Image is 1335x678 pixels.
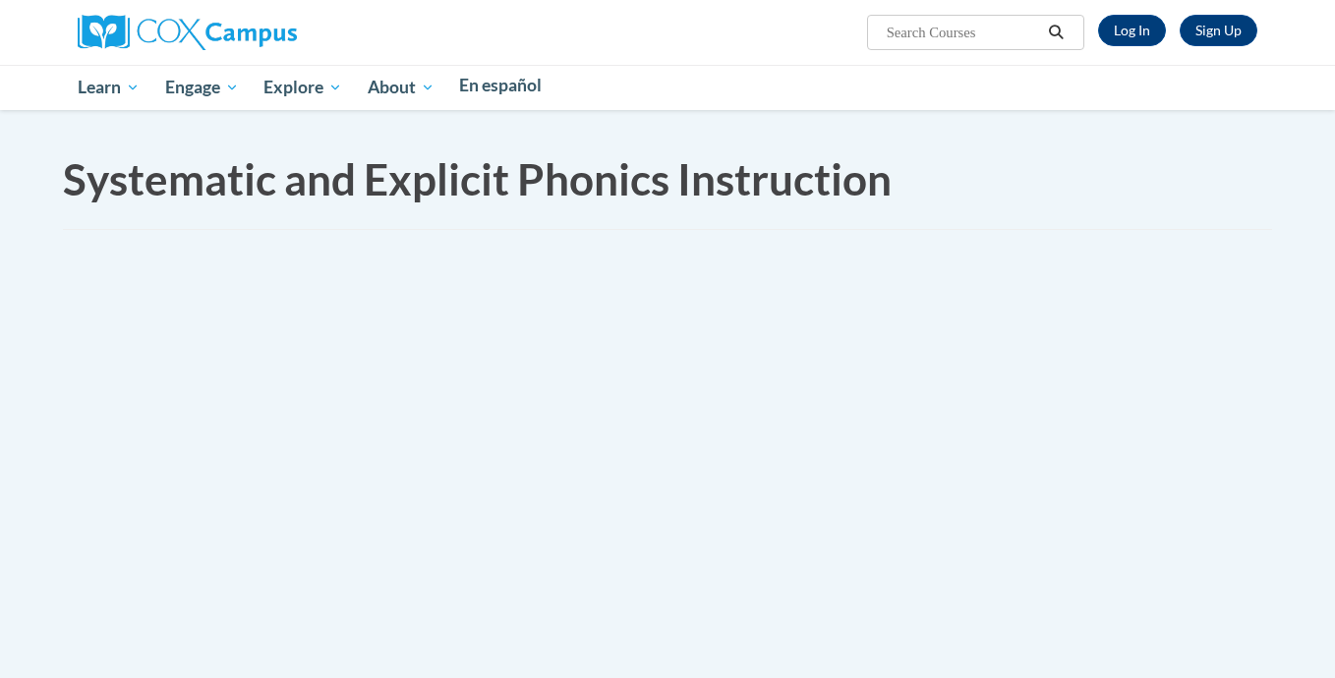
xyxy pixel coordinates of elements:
[368,76,435,99] span: About
[459,75,542,95] span: En español
[251,65,355,110] a: Explore
[355,65,447,110] a: About
[165,76,239,99] span: Engage
[1042,21,1072,44] button: Search
[447,65,555,106] a: En español
[263,76,342,99] span: Explore
[1048,26,1066,40] i: 
[1098,15,1166,46] a: Log In
[78,23,297,39] a: Cox Campus
[63,153,892,204] span: Systematic and Explicit Phonics Instruction
[65,65,152,110] a: Learn
[78,76,140,99] span: Learn
[48,65,1287,110] div: Main menu
[885,21,1042,44] input: Search Courses
[152,65,252,110] a: Engage
[1180,15,1257,46] a: Register
[78,15,297,50] img: Cox Campus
